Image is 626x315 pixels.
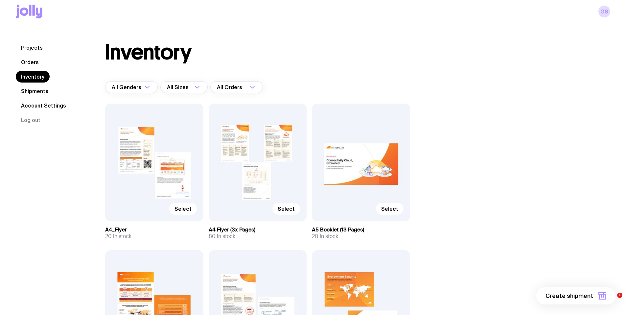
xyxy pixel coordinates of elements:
[545,292,593,300] span: Create shipment
[105,42,192,63] h1: Inventory
[160,81,208,93] div: Search for option
[598,6,610,17] a: GS
[16,71,50,83] a: Inventory
[167,81,190,93] span: All Sizes
[16,56,44,68] a: Orders
[16,114,46,126] button: Log out
[16,42,48,54] a: Projects
[105,81,158,93] div: Search for option
[617,293,622,298] span: 1
[243,81,248,93] input: Search for option
[312,233,338,240] span: 20 in stock
[536,287,615,304] button: Create shipment
[105,227,203,233] h3: A4_Flyer
[278,206,295,212] span: Select
[209,233,235,240] span: 80 in stock
[210,81,263,93] div: Search for option
[217,81,243,93] span: All Orders
[381,206,398,212] span: Select
[190,81,193,93] input: Search for option
[312,227,410,233] h3: A5 Booklet (13 Pages)
[16,100,71,111] a: Account Settings
[174,206,192,212] span: Select
[112,81,143,93] span: All Genders
[16,85,54,97] a: Shipments
[604,293,619,308] iframe: Intercom live chat
[209,227,307,233] h3: A4 Flyer (3x Pages)
[105,233,131,240] span: 20 in stock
